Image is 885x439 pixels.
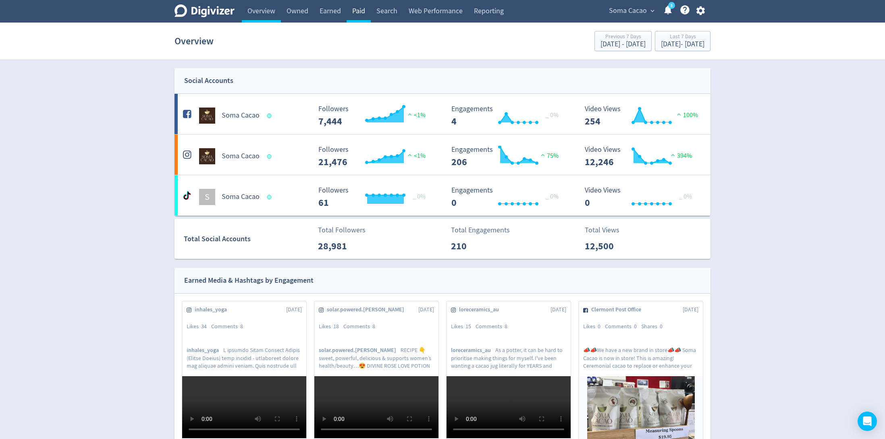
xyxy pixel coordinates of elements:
h5: Soma Cacao [222,111,260,120]
a: SSoma Cacao Followers --- _ 0% Followers 61 Engagements 0 Engagements 0 _ 0% Video Views 0 Video ... [175,175,710,215]
div: Comments [476,323,512,331]
span: <1% [406,152,426,160]
a: 5 [668,2,675,9]
span: [DATE] [286,306,302,314]
div: Likes [583,323,605,331]
svg: Engagements 0 [447,186,568,208]
span: _ 0% [679,193,692,201]
div: Likes [451,323,476,331]
svg: Followers --- [314,186,435,208]
p: Total Followers [318,225,366,236]
button: Previous 7 Days[DATE] - [DATE] [594,31,652,51]
svg: Video Views 12,246 [581,146,702,167]
span: 15 [465,323,471,330]
div: Shares [641,323,667,331]
div: Last 7 Days [661,34,704,41]
span: solar.powered.[PERSON_NAME] [327,306,409,314]
span: _ 0% [546,111,559,119]
h5: Soma Cacao [222,192,260,202]
img: Soma Cacao undefined [199,108,215,124]
span: inhales_yoga [187,346,223,354]
span: 34 [201,323,207,330]
p: 210 [451,239,497,253]
svg: Video Views 0 [581,186,702,208]
span: Clermont Post Office [591,306,646,314]
span: loreceramics_au [451,346,495,354]
div: Comments [605,323,641,331]
span: loreceramics_au [459,306,503,314]
a: Soma Cacao undefinedSoma Cacao Followers --- Followers 21,476 <1% Engagements 206 Engagements 206... [175,135,710,175]
h1: Overview [175,28,214,54]
span: 8 [240,323,243,330]
span: 0 [634,323,637,330]
div: Likes [187,323,211,331]
div: S [199,189,215,205]
h5: Soma Cacao [222,151,260,161]
p: 12,500 [585,239,631,253]
span: expand_more [649,7,656,14]
p: As a potter, it can be hard to prioritise making things for myself. I've been wanting a cacao jug... [451,346,566,369]
button: Soma Cacao [606,4,656,17]
div: Open Intercom Messenger [858,412,877,431]
p: Total Views [585,225,631,236]
span: solar.powered.[PERSON_NAME] [319,346,401,354]
div: [DATE] - [DATE] [661,41,704,48]
span: _ 0% [546,193,559,201]
text: 5 [671,3,673,8]
span: Soma Cacao [609,4,647,17]
svg: Engagements 206 [447,146,568,167]
button: Last 7 Days[DATE]- [DATE] [655,31,710,51]
span: <1% [406,111,426,119]
span: [DATE] [683,306,698,314]
img: positive-performance.svg [406,111,414,117]
span: 8 [505,323,507,330]
span: 18 [333,323,339,330]
span: 0 [598,323,600,330]
div: Comments [343,323,380,331]
svg: Engagements 4 [447,105,568,126]
span: _ 0% [413,193,426,201]
svg: Video Views 254 [581,105,702,126]
span: 394% [669,152,692,160]
p: L ipsumdo Sitam Consect Adipis (Elitse Doeius) temp incidid - utlaboreet dolore mag aliquae admin... [187,346,302,369]
svg: Followers --- [314,105,435,126]
img: positive-performance.svg [539,152,547,158]
img: positive-performance.svg [669,152,677,158]
span: 100% [675,111,698,119]
div: [DATE] - [DATE] [600,41,646,48]
a: Soma Cacao undefinedSoma Cacao Followers --- Followers 7,444 <1% Engagements 4 Engagements 4 _ 0%... [175,94,710,134]
div: Likes [319,323,343,331]
span: [DATE] [418,306,434,314]
img: positive-performance.svg [406,152,414,158]
span: 75% [539,152,559,160]
div: Previous 7 Days [600,34,646,41]
div: Comments [211,323,247,331]
span: Data last synced: 28 Aug 2025, 9:02pm (AEST) [267,154,274,159]
p: 📣📣We have a new brand in store📣📣 Soma Cacao is now in store! This is amazing! Ceremonial cacao to... [583,346,698,369]
div: Total Social Accounts [184,233,312,245]
span: 0 [660,323,663,330]
p: Total Engagements [451,225,510,236]
div: Social Accounts [184,75,233,87]
span: inhales_yoga [195,306,231,314]
p: 28,981 [318,239,364,253]
img: positive-performance.svg [675,111,683,117]
span: [DATE] [551,306,566,314]
span: 8 [372,323,375,330]
p: RECIPE 👇 sweet, powerful, delicious & supports women’s health/beauty…😍 DIVINE ROSE LOVE POTION RE... [319,346,434,369]
span: Data last synced: 28 Aug 2025, 9:02pm (AEST) [267,114,274,118]
svg: Followers --- [314,146,435,167]
div: Earned Media & Hashtags by Engagement [184,275,314,286]
span: Data last synced: 29 Aug 2025, 12:02am (AEST) [267,195,274,199]
img: Soma Cacao undefined [199,148,215,164]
